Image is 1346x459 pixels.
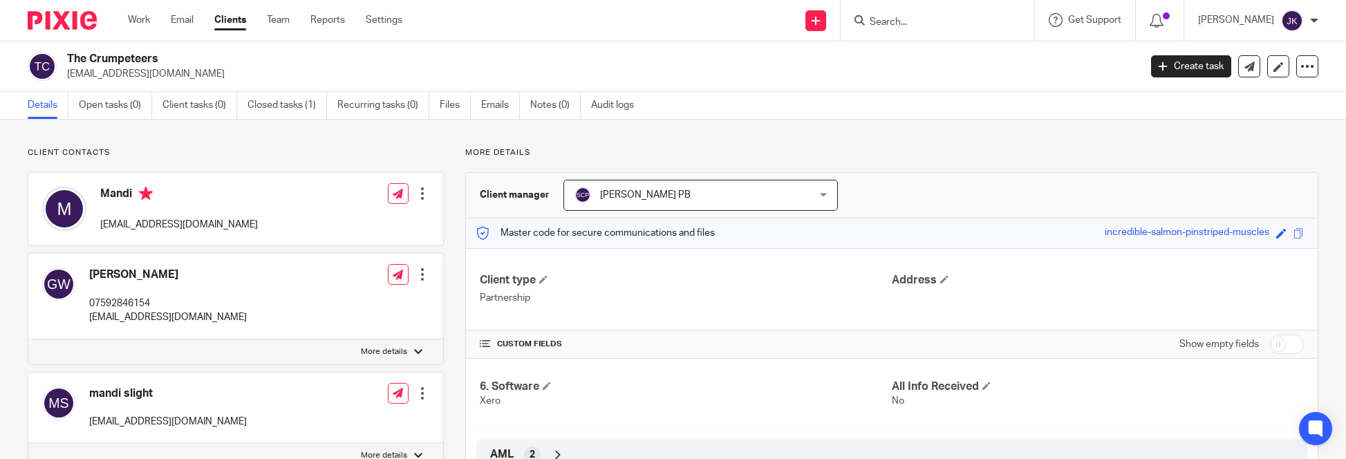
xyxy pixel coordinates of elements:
p: [EMAIL_ADDRESS][DOMAIN_NAME] [89,415,247,429]
a: Details [28,92,68,119]
a: Settings [366,13,402,27]
h2: The Crumpeteers [67,52,917,66]
a: Recurring tasks (0) [337,92,429,119]
a: Audit logs [591,92,644,119]
p: [EMAIL_ADDRESS][DOMAIN_NAME] [100,218,258,232]
img: svg%3E [28,52,57,81]
a: Open tasks (0) [79,92,152,119]
h4: 6. Software [480,380,892,394]
a: Work [128,13,150,27]
a: Files [440,92,471,119]
p: [EMAIL_ADDRESS][DOMAIN_NAME] [89,310,247,324]
a: Email [171,13,194,27]
h4: Mandi [100,187,258,204]
p: More details [465,147,1318,158]
h4: Client type [480,273,892,288]
label: Show empty fields [1179,337,1259,351]
span: [PERSON_NAME] PB [600,190,691,200]
h4: [PERSON_NAME] [89,268,247,282]
p: [PERSON_NAME] [1198,13,1274,27]
h4: Address [892,273,1304,288]
img: svg%3E [574,187,591,203]
img: svg%3E [42,386,75,420]
a: Reports [310,13,345,27]
h3: Client manager [480,188,550,202]
img: svg%3E [1281,10,1303,32]
i: Primary [139,187,153,200]
img: Pixie [28,11,97,30]
h4: mandi slight [89,386,247,401]
a: Create task [1151,55,1231,77]
h4: All Info Received [892,380,1304,394]
a: Notes (0) [530,92,581,119]
span: Get Support [1068,15,1121,25]
a: Clients [214,13,246,27]
p: Client contacts [28,147,444,158]
p: More details [361,346,407,357]
p: Partnership [480,291,892,305]
a: Closed tasks (1) [247,92,327,119]
a: Client tasks (0) [162,92,237,119]
a: Team [267,13,290,27]
img: svg%3E [42,268,75,301]
a: Emails [481,92,520,119]
p: [EMAIL_ADDRESS][DOMAIN_NAME] [67,67,1130,81]
p: Master code for secure communications and files [476,226,715,240]
span: Xero [480,396,501,406]
div: incredible-salmon-pinstriped-muscles [1105,225,1269,241]
span: No [892,396,904,406]
h4: CUSTOM FIELDS [480,339,892,350]
img: svg%3E [42,187,86,231]
input: Search [868,17,993,29]
p: 07592846154 [89,297,247,310]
